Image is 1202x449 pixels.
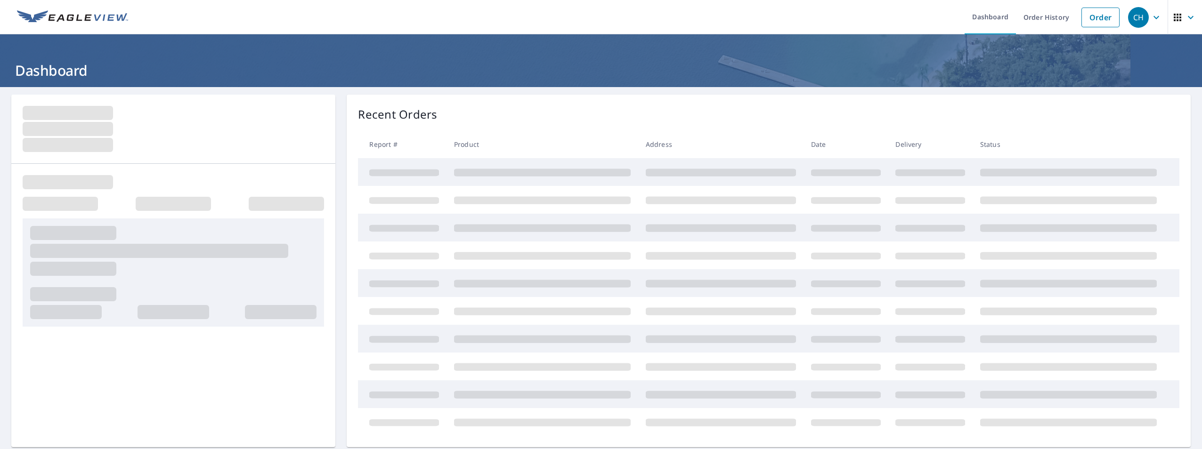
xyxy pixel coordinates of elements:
p: Recent Orders [358,106,437,123]
h1: Dashboard [11,61,1191,80]
th: Address [638,130,804,158]
a: Order [1081,8,1120,27]
div: CH [1128,7,1149,28]
th: Delivery [888,130,973,158]
img: EV Logo [17,10,128,24]
th: Report # [358,130,447,158]
th: Product [447,130,638,158]
th: Status [973,130,1164,158]
th: Date [804,130,888,158]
